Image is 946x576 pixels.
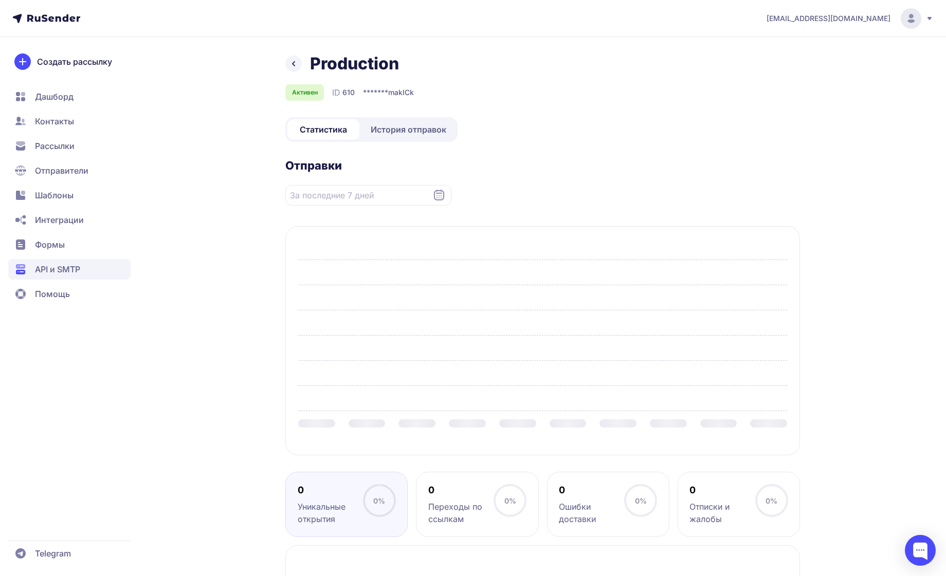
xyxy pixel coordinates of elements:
div: ID [332,86,355,99]
span: 0% [635,496,647,505]
h2: Отправки [285,158,800,173]
span: makICk [388,87,414,98]
span: История отправок [371,123,446,136]
span: 0% [504,496,516,505]
div: Ошибки доставки [559,500,624,525]
span: Статистика [300,123,347,136]
span: Дашборд [35,90,74,103]
div: 0 [428,484,494,496]
span: Рассылки [35,140,75,152]
span: Шаблоны [35,189,74,201]
div: 0 [298,484,363,496]
span: Интеграции [35,214,84,226]
span: API и SMTP [35,263,80,275]
span: Telegram [35,547,71,560]
div: Переходы по ссылкам [428,500,494,525]
a: История отправок [361,119,456,140]
span: Помощь [35,288,70,300]
span: Контакты [35,115,74,127]
span: Создать рассылку [37,55,112,68]
a: Статистика [287,119,359,140]
span: Формы [35,238,65,251]
span: 0% [766,496,777,505]
div: Уникальные открытия [298,500,363,525]
h1: Production [310,53,399,74]
a: Telegram [8,543,131,564]
input: Datepicker input [285,185,451,206]
span: [EMAIL_ADDRESS][DOMAIN_NAME] [767,13,890,24]
span: Отправители [35,164,88,177]
div: 0 [689,484,755,496]
div: 0 [559,484,624,496]
span: Активен [292,88,318,97]
span: 610 [342,87,355,98]
span: 0% [373,496,385,505]
div: Отписки и жалобы [689,500,755,525]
